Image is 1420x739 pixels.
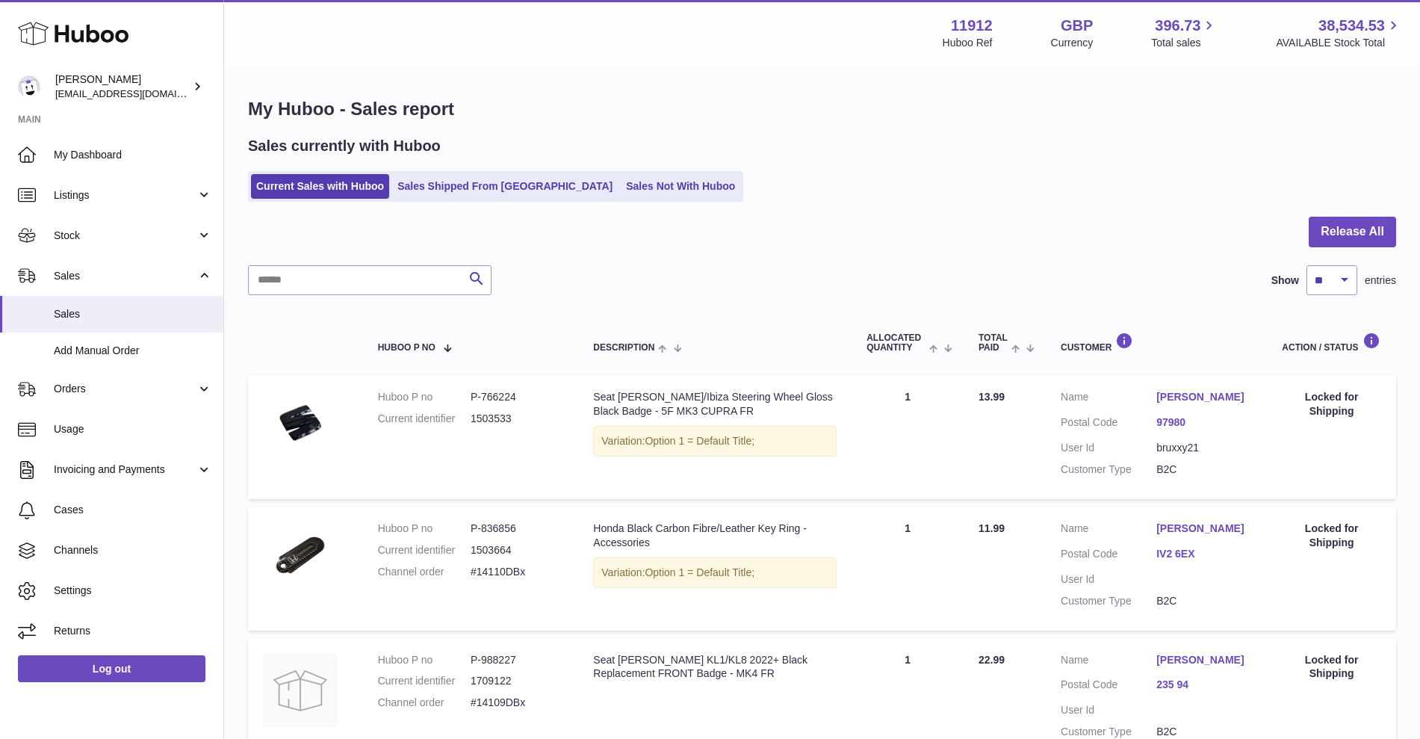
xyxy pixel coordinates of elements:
dt: Current identifier [378,412,471,426]
dd: B2C [1156,594,1252,608]
strong: 11912 [951,16,993,36]
td: 1 [852,507,964,631]
span: Description [593,343,654,353]
dd: 1709122 [471,674,563,688]
span: 38,534.53 [1318,16,1385,36]
button: Release All [1309,217,1396,247]
h2: Sales currently with Huboo [248,136,441,156]
dt: Huboo P no [378,522,471,536]
dt: Huboo P no [378,390,471,404]
a: Sales Shipped From [GEOGRAPHIC_DATA] [392,174,618,199]
div: Currency [1051,36,1094,50]
dt: Huboo P no [378,653,471,667]
a: 235 94 [1156,678,1252,692]
a: 97980 [1156,415,1252,430]
span: Orders [54,382,196,396]
span: My Dashboard [54,148,212,162]
span: Add Manual Order [54,344,212,358]
span: Usage [54,422,212,436]
span: 11.99 [979,522,1005,534]
dd: P-836856 [471,522,563,536]
span: [EMAIL_ADDRESS][DOMAIN_NAME] [55,87,220,99]
dd: bruxxy21 [1156,441,1252,455]
img: no-photo.jpg [263,653,338,728]
a: [PERSON_NAME] [1156,522,1252,536]
span: entries [1365,273,1396,288]
dt: User Id [1061,572,1156,587]
dt: Name [1061,390,1156,408]
dd: #14110DBx [471,565,563,579]
span: Total paid [979,333,1008,353]
td: 1 [852,375,964,499]
dd: #14109DBx [471,696,563,710]
div: Variation: [593,426,837,457]
span: Sales [54,269,196,283]
img: PhotoRoom-20230430_171745.jpg [263,390,338,457]
dt: Customer Type [1061,725,1156,739]
a: IV2 6EX [1156,547,1252,561]
dt: Name [1061,522,1156,539]
div: Locked for Shipping [1282,653,1381,681]
dt: Current identifier [378,543,471,557]
div: Variation: [593,557,837,588]
dt: Channel order [378,565,471,579]
span: Option 1 = Default Title; [645,566,754,578]
span: Settings [54,584,212,598]
span: Channels [54,543,212,557]
a: [PERSON_NAME] [1156,653,1252,667]
div: Action / Status [1282,333,1381,353]
dt: User Id [1061,703,1156,717]
span: Listings [54,188,196,202]
dd: B2C [1156,725,1252,739]
span: Option 1 = Default Title; [645,435,754,447]
img: info@carbonmyride.com [18,75,40,98]
span: 396.73 [1155,16,1200,36]
a: 396.73 Total sales [1151,16,1218,50]
a: Log out [18,655,205,682]
div: Seat [PERSON_NAME]/Ibiza Steering Wheel Gloss Black Badge - 5F MK3 CUPRA FR [593,390,837,418]
span: Huboo P no [378,343,435,353]
dd: P-766224 [471,390,563,404]
span: AVAILABLE Stock Total [1276,36,1402,50]
span: Stock [54,229,196,243]
a: [PERSON_NAME] [1156,390,1252,404]
label: Show [1271,273,1299,288]
span: Cases [54,503,212,517]
dt: Postal Code [1061,678,1156,696]
span: Total sales [1151,36,1218,50]
div: Huboo Ref [943,36,993,50]
span: Invoicing and Payments [54,463,196,477]
a: Current Sales with Huboo [251,174,389,199]
dd: B2C [1156,463,1252,477]
div: Customer [1061,333,1252,353]
span: Sales [54,307,212,321]
strong: GBP [1061,16,1093,36]
div: Honda Black Carbon Fibre/Leather Key Ring - Accessories [593,522,837,550]
dt: Postal Code [1061,415,1156,433]
div: Seat [PERSON_NAME] KL1/KL8 2022+ Black Replacement FRONT Badge - MK4 FR [593,653,837,681]
div: Locked for Shipping [1282,522,1381,550]
dt: User Id [1061,441,1156,455]
img: PhotoRoom-20230802_110440_17.jpg [263,522,338,589]
dt: Name [1061,653,1156,671]
span: 13.99 [979,391,1005,403]
div: [PERSON_NAME] [55,72,190,101]
dt: Customer Type [1061,463,1156,477]
dd: 1503533 [471,412,563,426]
span: ALLOCATED Quantity [866,333,926,353]
a: 38,534.53 AVAILABLE Stock Total [1276,16,1402,50]
dt: Channel order [378,696,471,710]
div: Locked for Shipping [1282,390,1381,418]
dt: Postal Code [1061,547,1156,565]
h1: My Huboo - Sales report [248,97,1396,121]
span: 22.99 [979,654,1005,666]
dt: Customer Type [1061,594,1156,608]
dd: P-988227 [471,653,563,667]
dd: 1503664 [471,543,563,557]
dt: Current identifier [378,674,471,688]
a: Sales Not With Huboo [621,174,740,199]
span: Returns [54,624,212,638]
